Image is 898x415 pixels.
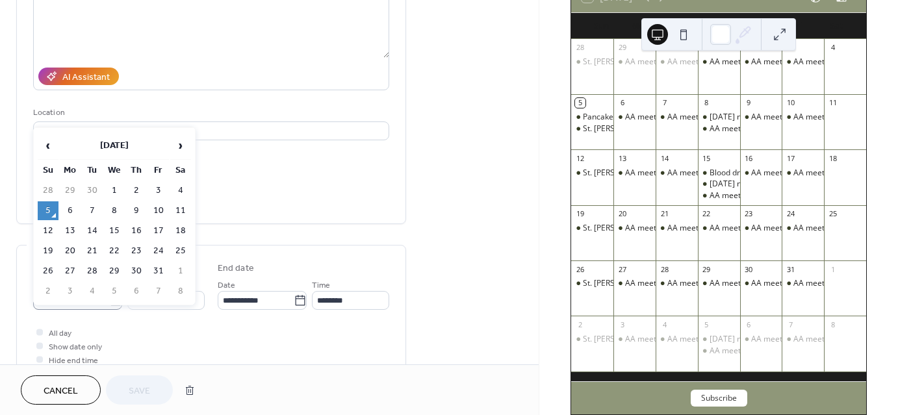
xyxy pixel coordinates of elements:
div: 30 [744,264,754,274]
div: Sat [817,13,856,39]
div: 23 [744,209,754,219]
td: 3 [148,181,169,200]
div: St. Luke A.M.E. Zion Church service [571,123,613,134]
div: 13 [617,153,627,163]
div: 15 [702,153,712,163]
td: 15 [104,221,125,240]
div: AA meeting [625,334,667,345]
button: AI Assistant [38,68,119,85]
td: 19 [38,242,58,260]
div: 6 [617,98,627,108]
div: 22 [702,209,712,219]
div: 3 [617,320,627,329]
div: Tue [660,13,699,39]
div: AA meeting [710,346,752,357]
div: AA meeting [613,334,656,345]
div: 2 [744,43,754,53]
div: 4 [828,43,838,53]
div: St. Luke A.M.E. Zion Church service [571,57,613,68]
td: 3 [60,282,81,301]
div: AA meeting [793,278,836,289]
div: 16 [744,153,754,163]
div: 7 [786,320,795,329]
td: 14 [82,221,103,240]
div: AA meeting [740,168,782,179]
div: AA meeting [698,57,740,68]
div: 3 [786,43,795,53]
div: St. [PERSON_NAME] [DEMOGRAPHIC_DATA] service [583,123,771,134]
div: AA meeting [667,112,710,123]
td: 1 [170,262,191,281]
td: 6 [60,201,81,220]
div: AA meeting [625,223,667,234]
td: 21 [82,242,103,260]
div: AA meeting [751,112,793,123]
div: AA meeting [698,123,740,134]
span: › [171,132,190,158]
td: 18 [170,221,191,240]
td: 22 [104,242,125,260]
td: 26 [38,262,58,281]
div: 25 [828,209,838,219]
td: 27 [60,262,81,281]
div: St. Luke A.M.E. Zion Church service [571,168,613,179]
div: AA meeting [782,57,824,68]
td: 17 [148,221,169,240]
div: St. [PERSON_NAME] [DEMOGRAPHIC_DATA] service [583,223,771,234]
div: 24 [786,209,795,219]
td: 8 [104,201,125,220]
div: Fri [777,13,816,39]
div: 30 [660,43,669,53]
div: 27 [617,264,627,274]
div: AI Assistant [62,71,110,84]
td: 2 [126,181,147,200]
div: 4 [660,320,669,329]
div: AA meeting [613,57,656,68]
span: Time [312,279,330,292]
div: Wednesday night dinner [698,334,740,345]
div: [DATE] night dinner [710,334,780,345]
div: Blood drive [710,168,750,179]
div: AA meeting [656,278,698,289]
th: Su [38,161,58,180]
div: AA meeting [740,278,782,289]
td: 29 [60,181,81,200]
div: Pancakes & Pumpkins! [571,112,613,123]
th: We [104,161,125,180]
div: AA meeting [698,190,740,201]
div: AA meeting [740,57,782,68]
div: AA meeting [793,334,836,345]
button: Subscribe [691,390,747,407]
th: Th [126,161,147,180]
div: AA meeting [698,223,740,234]
td: 30 [126,262,147,281]
div: AA meeting [625,112,667,123]
div: 29 [702,264,712,274]
div: AA meeting [793,57,836,68]
div: AA meeting [625,168,667,179]
div: St. Luke A.M.E. Zion Church service [571,278,613,289]
div: Mon [621,13,660,39]
div: AA meeting [751,334,793,345]
div: 2 [575,320,585,329]
div: 20 [617,209,627,219]
div: 5 [702,320,712,329]
div: 18 [828,153,838,163]
td: 28 [82,262,103,281]
td: 8 [170,282,191,301]
div: 31 [786,264,795,274]
div: 26 [575,264,585,274]
div: AA meeting [740,334,782,345]
div: AA meeting [613,278,656,289]
div: 29 [617,43,627,53]
div: AA meeting [710,123,752,134]
div: St. Luke A.M.E. Zion Church service [571,223,613,234]
div: AA meeting [613,168,656,179]
div: AA meeting [710,57,752,68]
div: AA meeting [667,168,710,179]
div: AA meeting [793,112,836,123]
div: Wed [699,13,738,39]
div: Thu [738,13,777,39]
td: 5 [104,282,125,301]
th: Fr [148,161,169,180]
